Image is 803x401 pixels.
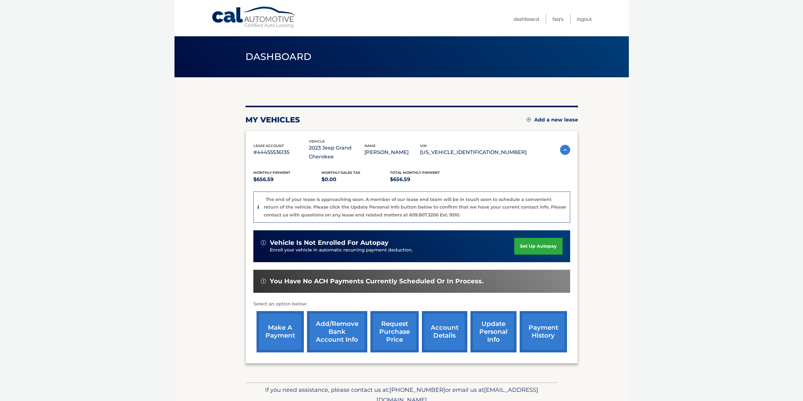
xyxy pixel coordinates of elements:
a: payment history [520,311,567,352]
a: Add/Remove bank account info [307,311,367,352]
span: Dashboard [245,51,312,62]
p: $656.59 [390,175,458,184]
span: vehicle is not enrolled for autopay [270,239,388,247]
p: Enroll your vehicle in automatic recurring payment deduction. [270,247,515,254]
a: update personal info [470,311,517,352]
span: Monthly sales Tax [322,170,360,175]
a: make a payment [257,311,304,352]
p: $656.59 [253,175,322,184]
a: account details [422,311,467,352]
a: Cal Automotive [211,6,297,29]
p: Select an option below: [253,300,570,308]
span: You have no ACH payments currently scheduled or in process. [270,277,483,285]
p: 2023 Jeep Grand Cherokee [309,144,364,161]
img: add.svg [527,117,531,122]
a: Add a new lease [527,117,578,123]
span: vehicle [309,139,325,144]
p: $0.00 [322,175,390,184]
a: Logout [577,14,592,24]
span: Monthly Payment [253,170,290,175]
span: vin [420,144,427,148]
img: alert-white.svg [261,279,266,284]
p: The end of your lease is approaching soon. A member of our lease end team will be in touch soon t... [264,197,566,218]
h2: my vehicles [245,115,300,125]
a: request purchase price [370,311,419,352]
img: alert-white.svg [261,240,266,245]
p: [PERSON_NAME] [364,148,420,157]
p: [US_VEHICLE_IDENTIFICATION_NUMBER] [420,148,527,157]
a: Dashboard [514,14,539,24]
p: #44455536135 [253,148,309,157]
span: [PHONE_NUMBER] [389,386,445,393]
span: Total Monthly Payment [390,170,440,175]
span: lease account [253,144,284,148]
img: accordion-active.svg [560,145,570,155]
a: FAQ's [552,14,563,24]
span: name [364,144,375,148]
a: set up autopay [514,238,562,255]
